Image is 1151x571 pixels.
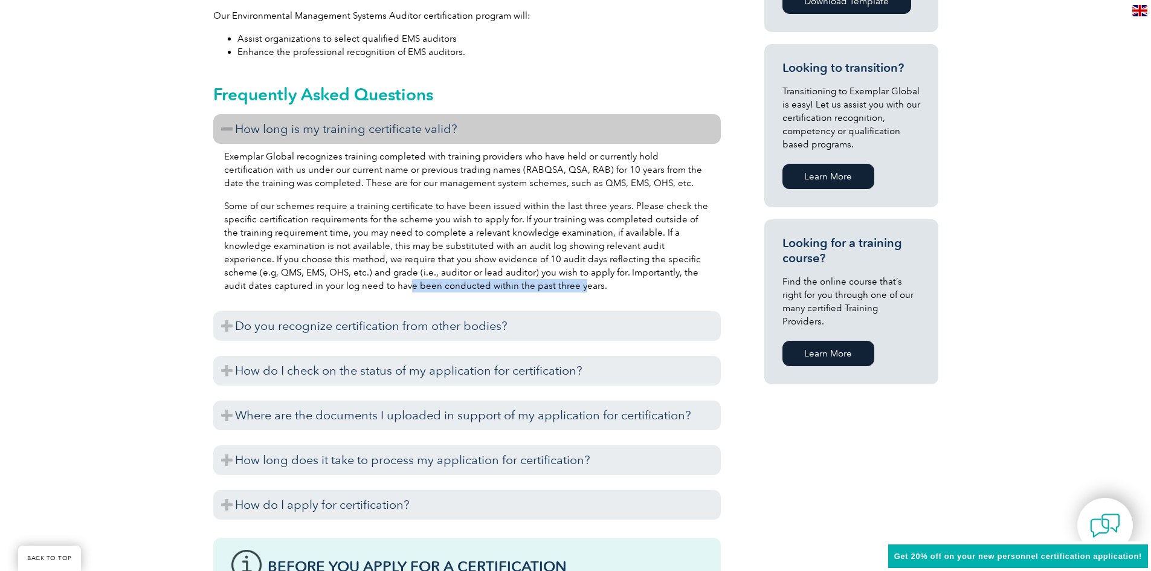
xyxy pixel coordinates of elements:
[1132,5,1147,16] img: en
[213,9,721,22] p: Our Environmental Management Systems Auditor certification program will:
[213,85,721,104] h2: Frequently Asked Questions
[224,150,710,190] p: Exemplar Global recognizes training completed with training providers who have held or currently ...
[18,546,81,571] a: BACK TO TOP
[1090,511,1120,541] img: contact-chat.png
[782,236,920,266] h3: Looking for a training course?
[213,356,721,386] h3: How do I check on the status of my application for certification?
[213,445,721,475] h3: How long does it take to process my application for certification?
[237,45,721,59] li: Enhance the professional recognition of EMS auditors.
[894,552,1142,561] span: Get 20% off on your new personnel certification application!
[782,275,920,328] p: Find the online course that’s right for you through one of our many certified Training Providers.
[213,311,721,341] h3: Do you recognize certification from other bodies?
[213,401,721,430] h3: Where are the documents I uploaded in support of my application for certification?
[213,490,721,520] h3: How do I apply for certification?
[782,85,920,151] p: Transitioning to Exemplar Global is easy! Let us assist you with our certification recognition, c...
[213,114,721,144] h3: How long is my training certificate valid?
[782,164,874,189] a: Learn More
[782,60,920,76] h3: Looking to transition?
[782,341,874,366] a: Learn More
[237,32,721,45] li: Assist organizations to select qualified EMS auditors
[224,199,710,292] p: Some of our schemes require a training certificate to have been issued within the last three year...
